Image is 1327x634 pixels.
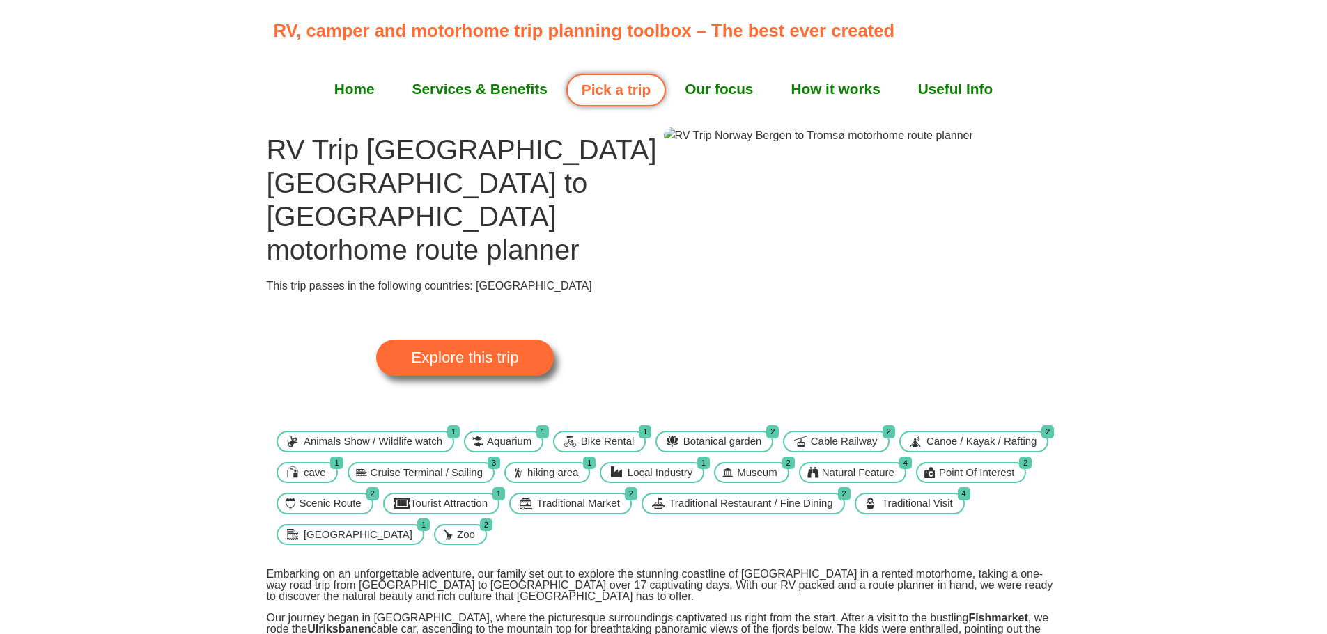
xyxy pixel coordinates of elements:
span: 3 [488,457,500,470]
span: Aquarium [483,434,535,450]
img: RV Trip Norway Bergen to Tromsø motorhome route planner [664,127,973,144]
nav: Menu [274,72,1054,106]
span: [GEOGRAPHIC_DATA] [300,527,416,543]
span: Museum [734,465,781,481]
span: Canoe / Kayak / Rafting [923,434,1040,450]
span: Bike Rental [577,434,638,450]
span: Local Industry [624,465,696,481]
a: Services & Benefits [394,72,566,106]
span: 2 [1019,457,1032,470]
span: Traditional Market [533,496,623,512]
span: 1 [417,518,430,532]
strong: Fishmarket [968,612,1027,624]
h1: RV Trip [GEOGRAPHIC_DATA] [GEOGRAPHIC_DATA] to [GEOGRAPHIC_DATA] motorhome route planner [267,133,664,267]
span: 2 [480,518,492,532]
span: 4 [899,457,912,470]
span: Scenic Route [296,496,365,512]
span: 2 [625,487,637,500]
span: 1 [583,457,596,470]
a: Useful Info [899,72,1011,106]
span: 2 [838,487,851,500]
span: 1 [697,457,710,470]
span: Point Of Interest [936,465,1018,481]
a: Our focus [666,72,772,106]
span: 1 [447,425,460,438]
span: 2 [883,425,895,438]
a: Home [316,72,394,106]
span: Botanical garden [680,434,766,450]
a: Pick a trip [566,74,666,106]
span: Traditional Restaurant / Fine Dining [665,496,836,512]
span: 2 [366,487,379,500]
span: Cable Railway [807,434,881,450]
span: 4 [958,487,970,500]
span: Animals Show / Wildlife watch [300,434,446,450]
a: How it works [772,72,899,106]
p: Embarking on an unforgettable adventure, our family set out to explore the stunning coastline of ... [267,569,1061,602]
span: 2 [766,425,779,438]
a: Explore this trip [376,340,553,376]
span: 2 [1041,425,1054,438]
span: 1 [492,487,505,500]
span: Cruise Terminal / Sailing [367,465,486,481]
span: hiking area [524,465,582,481]
span: 1 [639,425,651,438]
p: RV, camper and motorhome trip planning toolbox – The best ever created [274,17,1062,44]
span: 2 [782,457,795,470]
span: Zoo [453,527,479,543]
span: cave [300,465,329,481]
span: 1 [330,457,343,470]
span: Tourist Attraction [407,496,491,512]
span: Traditional Visit [878,496,956,512]
span: Natural Feature [818,465,898,481]
span: 1 [536,425,549,438]
span: Explore this trip [411,350,518,365]
span: This trip passes in the following countries: [GEOGRAPHIC_DATA] [267,280,592,292]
